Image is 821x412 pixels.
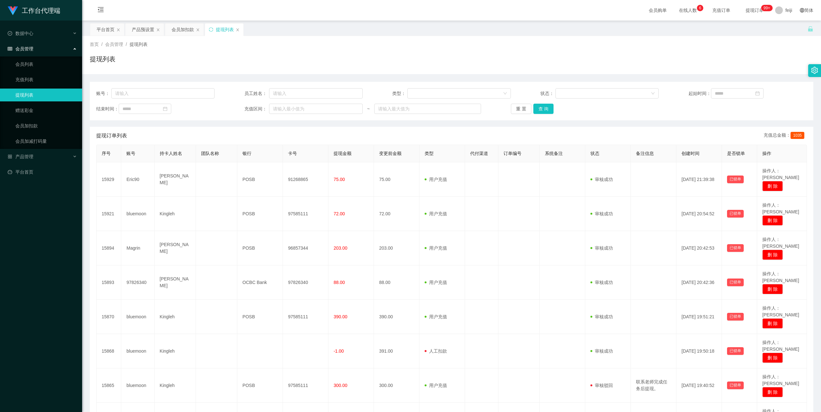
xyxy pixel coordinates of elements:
[651,91,655,96] i: 图标: down
[590,245,613,251] span: 审核成功
[244,106,269,112] span: 充值区间：
[374,265,419,300] td: 88.00
[15,119,77,132] a: 会员加扣款
[8,46,33,51] span: 会员管理
[511,104,531,114] button: 重 置
[155,300,196,334] td: Kingleh
[374,104,481,114] input: 请输入最大值为
[97,265,121,300] td: 15893
[156,28,160,32] i: 图标: close
[121,300,154,334] td: bluemoon
[96,90,111,97] span: 账号：
[283,197,328,231] td: 97585111
[102,151,111,156] span: 序号
[105,42,123,47] span: 会员管理
[676,334,722,368] td: [DATE] 19:50:18
[631,368,676,403] td: 联系老师完成任务后提现。
[8,154,12,159] i: 图标: appstore-o
[22,0,60,21] h1: 工作台代理端
[676,265,722,300] td: [DATE] 20:42:36
[97,368,121,403] td: 15865
[90,54,115,64] h1: 提现列表
[374,231,419,265] td: 203.00
[334,383,347,388] span: 300.00
[283,300,328,334] td: 97585111
[155,231,196,265] td: [PERSON_NAME]
[121,334,154,368] td: bluemoon
[689,90,711,97] span: 起始时间：
[727,176,744,183] button: 已锁单
[636,151,654,156] span: 备注信息
[269,88,363,99] input: 请输入
[762,237,799,249] span: 操作人：[PERSON_NAME]
[379,151,402,156] span: 变更前金额
[762,202,799,214] span: 操作人：[PERSON_NAME]
[374,197,419,231] td: 72.00
[269,104,363,114] input: 请输入最小值为
[762,305,799,317] span: 操作人：[PERSON_NAME]
[132,23,154,36] div: 产品预设置
[727,347,744,355] button: 已锁单
[811,67,818,74] i: 图标: setting
[155,197,196,231] td: Kingleh
[15,58,77,71] a: 会员列表
[762,250,783,260] button: 删 除
[283,162,328,197] td: 91268865
[533,104,554,114] button: 查 询
[155,162,196,197] td: [PERSON_NAME]
[504,151,521,156] span: 订单编号
[800,8,804,13] i: 图标: global
[425,280,447,285] span: 用户充值
[209,27,213,32] i: 图标: sync
[97,197,121,231] td: 15921
[425,245,447,251] span: 用户充值
[242,151,251,156] span: 银行
[334,280,345,285] span: 88.00
[676,162,722,197] td: [DATE] 21:39:38
[374,300,419,334] td: 390.00
[160,151,182,156] span: 持卡人姓名
[15,104,77,117] a: 赠送彩金
[762,181,783,191] button: 删 除
[762,318,783,329] button: 删 除
[15,135,77,148] a: 会员加减打码量
[676,231,722,265] td: [DATE] 20:42:53
[155,368,196,403] td: Kingleh
[334,211,345,216] span: 72.00
[121,197,154,231] td: bluemoon
[764,132,807,140] div: 充值总金额：
[283,231,328,265] td: 96857344
[172,23,194,36] div: 会员加扣款
[590,314,613,319] span: 审核成功
[762,168,799,180] span: 操作人：[PERSON_NAME]
[8,154,33,159] span: 产品管理
[216,23,234,36] div: 提现列表
[283,265,328,300] td: 97826340
[116,28,120,32] i: 图标: close
[15,73,77,86] a: 充值列表
[392,90,407,97] span: 类型：
[681,151,699,156] span: 创建时间
[374,162,419,197] td: 75.00
[121,265,154,300] td: 97826340
[727,382,744,389] button: 已锁单
[237,162,283,197] td: POSB
[727,279,744,286] button: 已锁单
[742,8,767,13] span: 提现订单
[425,348,447,354] span: 人工扣款
[121,162,154,197] td: Eric90
[126,42,127,47] span: /
[334,348,344,354] span: -1.00
[676,8,700,13] span: 在线人数
[762,271,799,283] span: 操作人：[PERSON_NAME]
[727,151,745,156] span: 是否锁单
[762,284,783,294] button: 删 除
[762,215,783,226] button: 删 除
[334,314,347,319] span: 390.00
[545,151,563,156] span: 系统备注
[8,31,33,36] span: 数据中心
[96,106,119,112] span: 结束时间：
[111,88,215,99] input: 请输入
[236,28,240,32] i: 图标: close
[97,231,121,265] td: 15894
